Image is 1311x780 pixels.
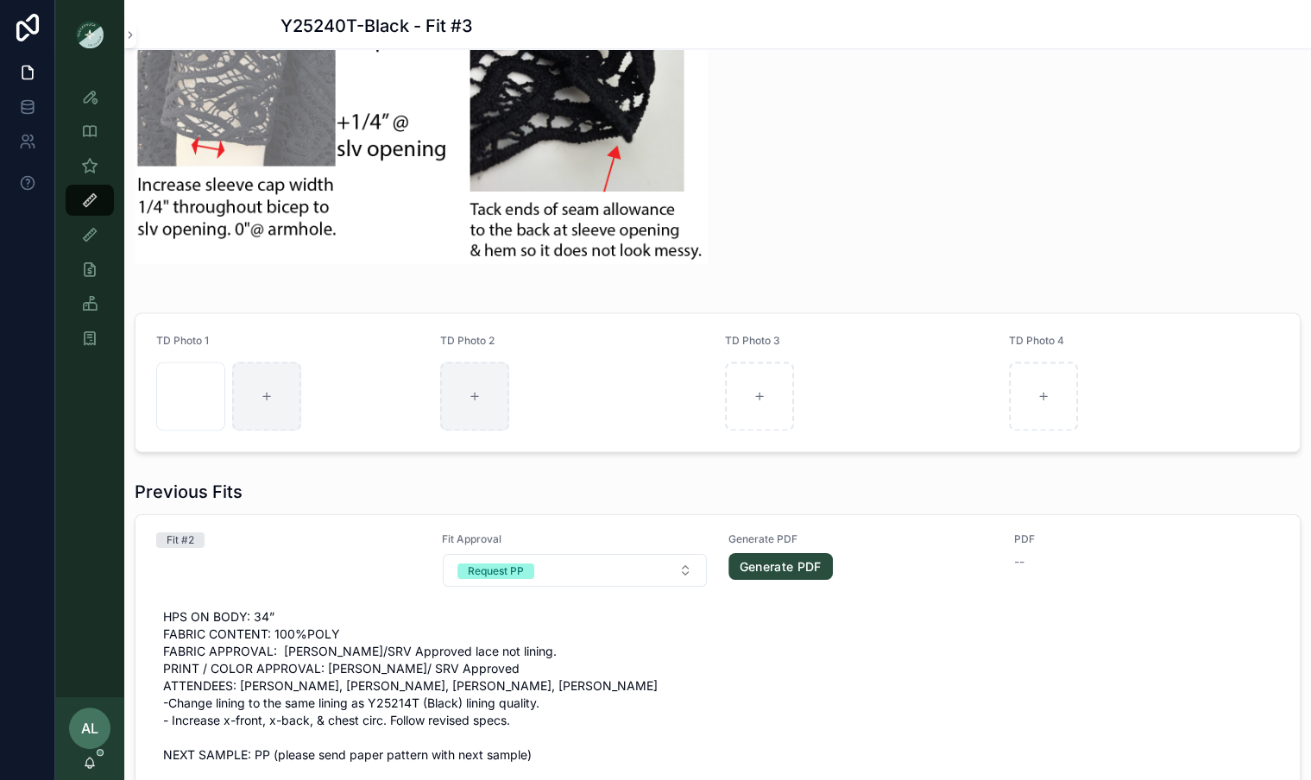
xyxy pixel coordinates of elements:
[728,532,993,546] span: Generate PDF
[167,532,194,548] div: Fit #2
[1014,553,1024,570] span: --
[135,480,243,504] h1: Previous Fits
[55,69,124,376] div: scrollable content
[76,21,104,48] img: App logo
[163,608,1272,764] span: HPS ON BODY: 34” FABRIC CONTENT: 100%POLY FABRIC APPROVAL: [PERSON_NAME]/SRV Approved lace not li...
[1009,334,1064,347] span: TD Photo 4
[280,14,473,38] h1: Y25240T-Black - Fit #3
[81,718,98,739] span: AL
[443,554,706,587] button: Select Button
[156,334,209,347] span: TD Photo 1
[440,334,495,347] span: TD Photo 2
[728,553,833,581] a: Generate PDF
[468,563,524,579] div: Request PP
[1014,532,1279,546] span: PDF
[725,334,780,347] span: TD Photo 3
[442,532,707,546] span: Fit Approval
